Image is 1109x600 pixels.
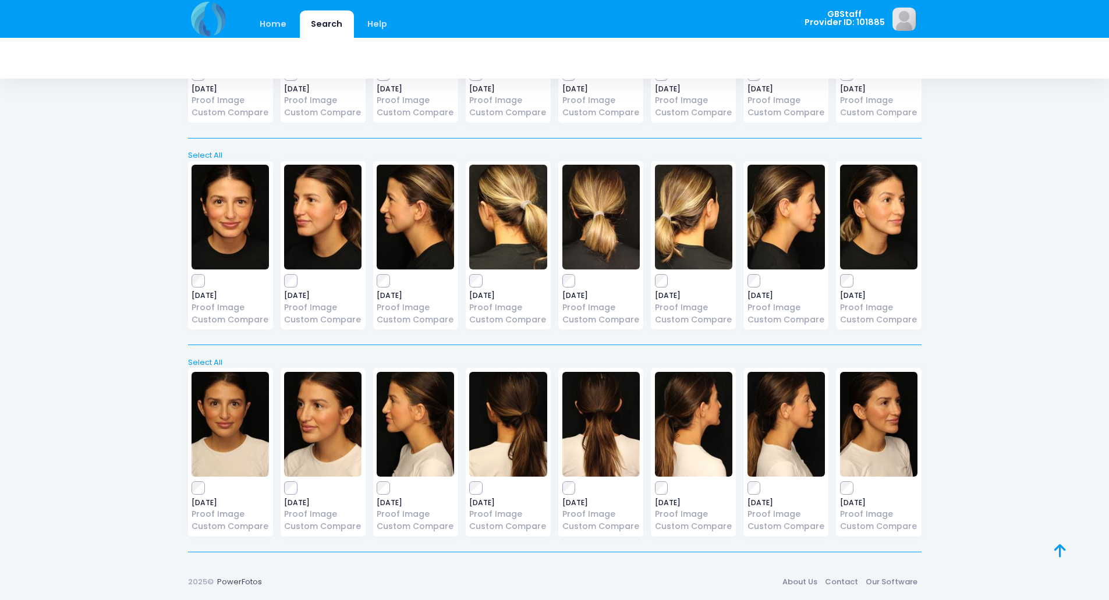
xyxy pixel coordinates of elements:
a: About Us [779,571,821,592]
a: Proof Image [747,94,825,106]
span: [DATE] [469,86,547,93]
a: Custom Compare [192,520,269,532]
a: Custom Compare [469,520,547,532]
a: Proof Image [377,94,454,106]
a: Select All [184,357,925,368]
a: Proof Image [562,94,640,106]
a: Custom Compare [562,314,640,326]
span: [DATE] [747,86,825,93]
a: Proof Image [840,508,917,520]
a: Select All [184,150,925,161]
a: Custom Compare [192,106,269,119]
span: [DATE] [192,499,269,506]
a: Custom Compare [284,520,362,532]
a: Proof Image [469,94,547,106]
img: image [562,372,640,477]
span: [DATE] [192,86,269,93]
a: Proof Image [284,508,362,520]
a: Proof Image [655,94,732,106]
img: image [377,165,454,269]
a: Custom Compare [747,520,825,532]
img: image [284,165,362,269]
a: Proof Image [377,508,454,520]
a: Proof Image [284,94,362,106]
span: 2025© [188,576,214,587]
a: Proof Image [192,301,269,314]
a: Custom Compare [655,520,732,532]
img: image [892,8,916,31]
a: Custom Compare [469,314,547,326]
img: image [469,165,547,269]
a: Custom Compare [655,106,732,119]
a: Help [356,10,398,38]
a: Proof Image [562,301,640,314]
span: [DATE] [469,499,547,506]
a: Proof Image [562,508,640,520]
a: Proof Image [840,301,917,314]
span: [DATE] [840,499,917,506]
span: [DATE] [655,86,732,93]
a: Custom Compare [840,314,917,326]
span: [DATE] [284,292,362,299]
span: [DATE] [377,86,454,93]
a: Proof Image [469,508,547,520]
a: Custom Compare [284,106,362,119]
a: Custom Compare [284,314,362,326]
a: Proof Image [192,94,269,106]
span: [DATE] [655,499,732,506]
a: Proof Image [377,301,454,314]
a: Custom Compare [655,314,732,326]
a: Custom Compare [192,314,269,326]
a: Proof Image [840,94,917,106]
a: Proof Image [469,301,547,314]
img: image [284,372,362,477]
img: image [377,372,454,477]
a: Contact [821,571,862,592]
img: image [747,372,825,477]
a: Custom Compare [747,106,825,119]
a: Proof Image [655,301,732,314]
span: [DATE] [562,86,640,93]
img: image [655,372,732,477]
img: image [840,372,917,477]
span: [DATE] [747,499,825,506]
img: image [469,372,547,477]
a: Search [300,10,354,38]
a: Custom Compare [377,106,454,119]
img: image [562,165,640,269]
a: Our Software [862,571,922,592]
a: Custom Compare [747,314,825,326]
a: Custom Compare [377,520,454,532]
span: [DATE] [377,292,454,299]
a: Home [249,10,298,38]
span: [DATE] [562,292,640,299]
img: image [192,165,269,269]
span: [DATE] [192,292,269,299]
a: Proof Image [284,301,362,314]
a: Custom Compare [377,314,454,326]
span: [DATE] [284,86,362,93]
a: Custom Compare [840,106,917,119]
span: [DATE] [562,499,640,506]
span: [DATE] [469,292,547,299]
a: Custom Compare [562,106,640,119]
span: [DATE] [377,499,454,506]
img: image [192,372,269,477]
span: [DATE] [284,499,362,506]
a: Custom Compare [840,520,917,532]
a: PowerFotos [217,576,262,587]
span: [DATE] [655,292,732,299]
a: Custom Compare [562,520,640,532]
span: [DATE] [840,86,917,93]
img: image [840,165,917,269]
a: Custom Compare [469,106,547,119]
a: Proof Image [747,508,825,520]
a: Proof Image [655,508,732,520]
span: GBStaff Provider ID: 101885 [805,10,885,27]
img: image [655,165,732,269]
span: [DATE] [747,292,825,299]
img: image [747,165,825,269]
a: Proof Image [747,301,825,314]
a: Proof Image [192,508,269,520]
span: [DATE] [840,292,917,299]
